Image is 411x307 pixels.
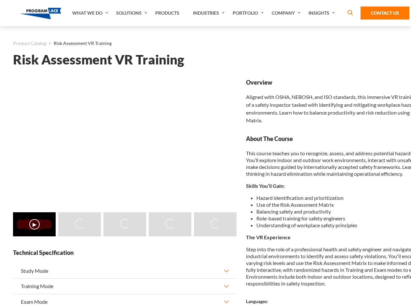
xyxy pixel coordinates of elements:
[13,212,56,236] img: Risk Assessment VR Training - Video 0
[29,219,40,230] button: ▶
[20,8,62,19] img: Program-Ace
[13,279,236,294] button: Training Mode
[246,299,268,304] strong: Languages:
[46,39,112,48] li: Risk Assessment VR Training
[13,249,236,257] strong: Technical Specification
[361,7,409,20] a: Contact Us
[13,78,236,204] iframe: Risk Assessment VR Training - Video 0
[13,39,46,48] a: Product Catalog
[13,263,236,278] button: Study Mode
